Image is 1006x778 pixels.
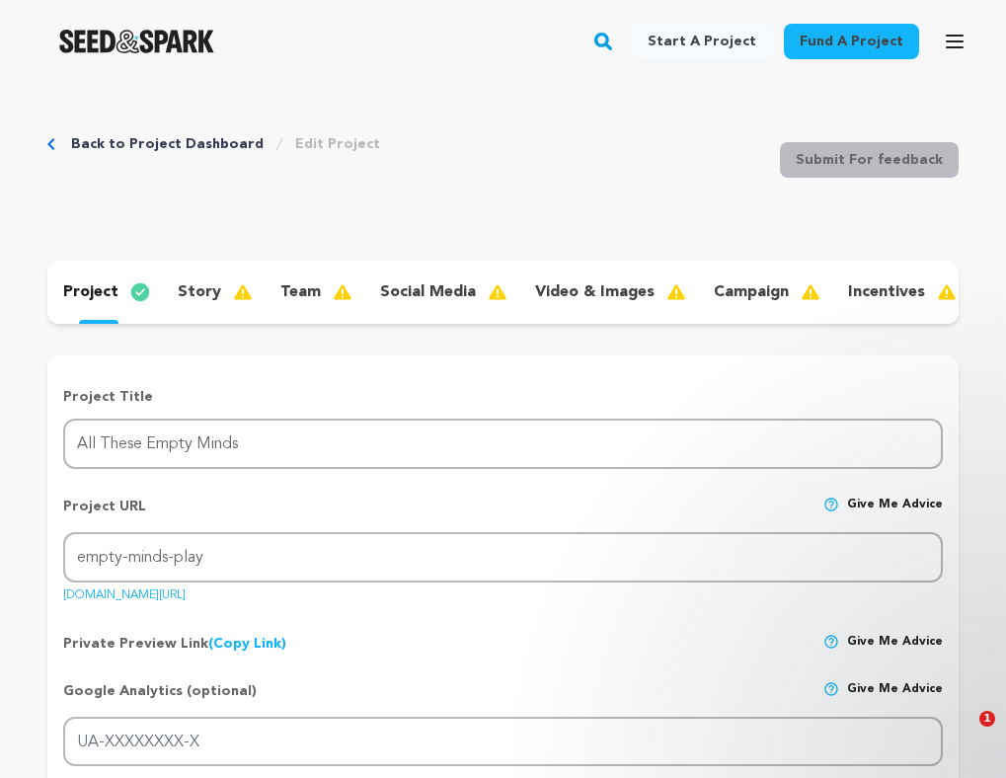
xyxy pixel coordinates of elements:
[47,134,380,154] div: Breadcrumb
[488,280,523,304] img: warning-full.svg
[162,276,265,308] button: story
[63,717,943,767] input: UA-XXXXXXXX-X
[47,276,162,308] button: project
[63,497,146,532] p: Project URL
[63,419,943,469] input: Project Name
[178,280,221,304] p: story
[208,637,286,651] a: (Copy Link)
[63,280,118,304] p: project
[63,634,286,654] p: Private Preview Link
[780,142,959,178] button: Submit For feedback
[666,280,702,304] img: warning-full.svg
[295,134,380,154] a: Edit Project
[939,711,986,758] iframe: Intercom live chat
[380,280,476,304] p: social media
[333,280,368,304] img: warning-full.svg
[847,497,943,532] span: Give me advice
[535,280,655,304] p: video & images
[519,276,698,308] button: video & images
[233,280,269,304] img: warning-full.svg
[63,681,257,717] p: Google Analytics (optional)
[848,280,925,304] p: incentives
[63,387,943,407] p: Project Title
[784,24,919,59] a: Fund a project
[632,24,772,59] a: Start a project
[130,280,166,304] img: check-circle-full.svg
[63,582,186,601] a: [DOMAIN_NAME][URL]
[71,134,264,154] a: Back to Project Dashboard
[265,276,364,308] button: team
[823,497,839,512] img: help-circle.svg
[59,30,214,53] img: Seed&Spark Logo Dark Mode
[698,276,832,308] button: campaign
[280,280,321,304] p: team
[937,280,972,304] img: warning-full.svg
[63,532,943,583] input: Project URL
[801,280,836,304] img: warning-full.svg
[59,30,214,53] a: Seed&Spark Homepage
[364,276,519,308] button: social media
[714,280,789,304] p: campaign
[979,711,995,727] span: 1
[832,276,968,308] button: incentives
